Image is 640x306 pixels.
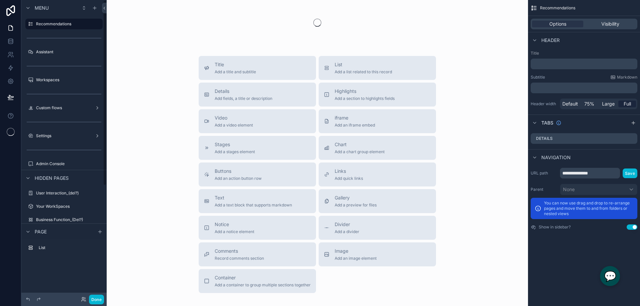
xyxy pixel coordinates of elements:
[531,83,637,93] div: scrollable content
[335,61,392,68] span: List
[601,21,619,27] span: Visibility
[215,274,311,281] span: Container
[35,175,69,181] span: Hidden pages
[199,136,316,160] button: StagesAdd a stages element
[624,101,631,107] span: Full
[540,5,575,11] span: Recommendations
[25,188,103,198] a: User Interaction_(del?)
[335,256,377,261] span: Add an image element
[39,245,100,250] label: List
[25,75,103,85] a: Workspaces
[617,75,637,80] span: Markdown
[319,83,436,107] button: HighlightsAdd a section to highlights fields
[536,136,553,141] label: Details
[319,189,436,213] button: GalleryAdd a preview for files
[335,141,385,148] span: Chart
[335,202,377,208] span: Add a preview for files
[541,154,571,161] span: Navigation
[25,158,103,169] a: Admin Console
[335,149,385,154] span: Add a chart group element
[563,186,575,193] span: None
[35,228,47,235] span: Page
[541,120,553,126] span: Tabs
[25,131,103,141] a: Settings
[531,187,557,192] label: Parent
[36,133,92,139] label: Settings
[25,47,103,57] a: Assistant
[199,242,316,266] button: CommentsRecord comments section
[25,19,103,29] a: Recommendations
[335,69,392,75] span: Add a list related to this record
[319,136,436,160] button: ChartAdd a chart group element
[215,194,292,201] span: Text
[25,103,103,113] a: Custom flows
[531,75,545,80] label: Subtitle
[215,256,264,261] span: Record comments section
[319,109,436,133] button: iframeAdd an iframe embed
[610,75,637,80] a: Markdown
[215,96,272,101] span: Add fields, a title or description
[36,21,99,27] label: Recommendations
[199,56,316,80] button: TitleAdd a title and subtitle
[199,189,316,213] button: TextAdd a text block that supports markdown
[335,96,395,101] span: Add a section to highlights fields
[25,214,103,225] a: Business Function_(Del?)
[36,217,101,222] label: Business Function_(Del?)
[541,37,560,44] span: Header
[215,282,311,288] span: Add a container to group multiple sections together
[199,216,316,240] button: NoticeAdd a notice element
[335,168,363,174] span: Links
[602,101,615,107] span: Large
[215,69,256,75] span: Add a title and subtitle
[335,248,377,254] span: Image
[623,168,637,178] button: Save
[335,229,359,234] span: Add a divider
[215,115,253,121] span: Video
[89,295,104,304] button: Done
[199,269,316,293] button: ContainerAdd a container to group multiple sections together
[215,202,292,208] span: Add a text block that supports markdown
[215,123,253,128] span: Add a video element
[335,88,395,95] span: Highlights
[335,176,363,181] span: Add quick links
[199,162,316,186] button: ButtonsAdd an action button row
[215,61,256,68] span: Title
[21,239,107,260] div: scrollable content
[531,101,557,107] label: Header width
[531,51,637,56] label: Title
[199,83,316,107] button: DetailsAdd fields, a title or description
[531,59,637,69] div: scrollable content
[544,200,633,216] p: You can now use drag and drop to re-arrange pages and move them to and from folders or nested views
[584,101,594,107] span: 75%
[335,115,375,121] span: iframe
[36,77,101,83] label: Workspaces
[215,168,262,174] span: Buttons
[215,149,255,154] span: Add a stages element
[319,56,436,80] button: ListAdd a list related to this record
[215,141,255,148] span: Stages
[319,216,436,240] button: DividerAdd a divider
[36,49,101,55] label: Assistant
[560,184,637,195] button: None
[562,101,578,107] span: Default
[319,242,436,266] button: ImageAdd an image element
[319,162,436,186] button: LinksAdd quick links
[36,105,92,111] label: Custom flows
[335,123,375,128] span: Add an iframe embed
[600,266,620,286] div: Chat with us
[36,161,101,166] label: Admin Console
[35,5,49,11] span: Menu
[215,248,264,254] span: Comments
[335,194,377,201] span: Gallery
[549,21,566,27] span: Options
[36,190,101,196] label: User Interaction_(del?)
[335,221,359,228] span: Divider
[215,221,254,228] span: Notice
[25,201,103,212] a: Your WorkSpaces
[215,88,272,95] span: Details
[215,176,262,181] span: Add an action button row
[539,224,571,230] label: Show in sidebar?
[36,204,101,209] label: Your WorkSpaces
[215,229,254,234] span: Add a notice element
[531,170,557,176] label: URL path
